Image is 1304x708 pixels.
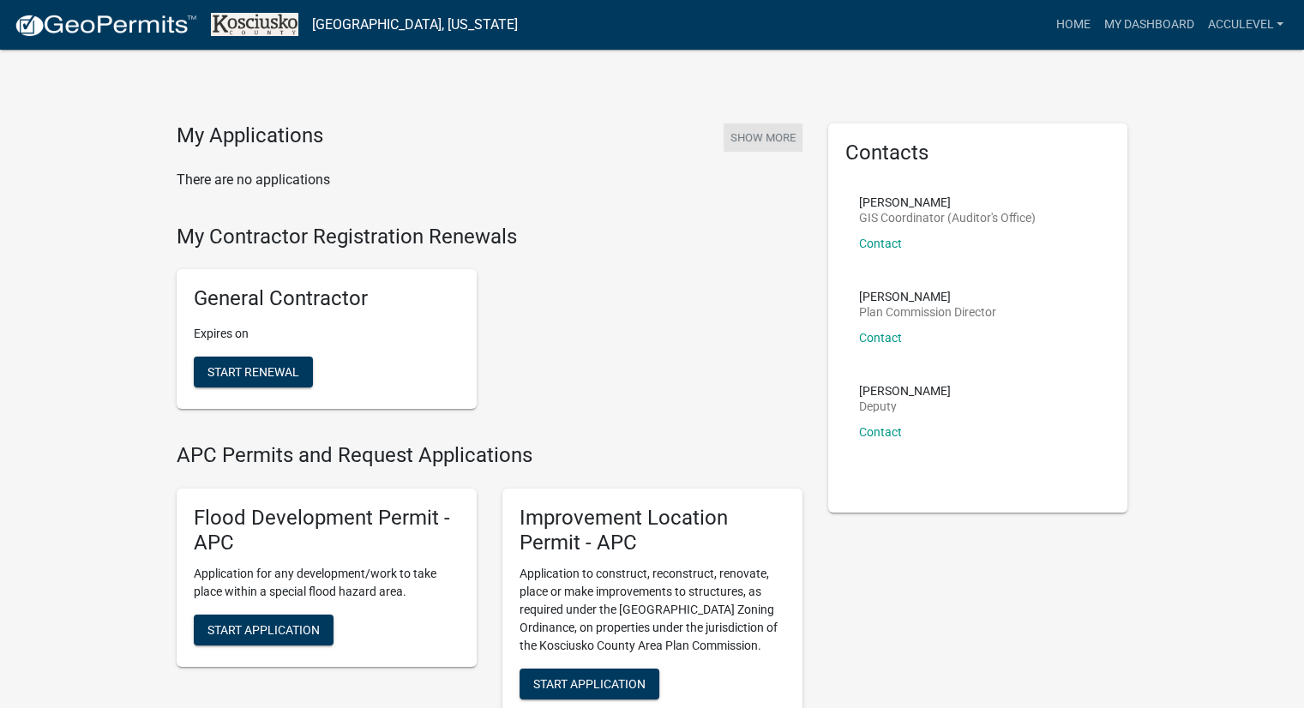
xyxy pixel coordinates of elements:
a: Home [1049,9,1097,41]
h4: My Contractor Registration Renewals [177,225,802,249]
a: Contact [859,425,902,439]
button: Show More [724,123,802,152]
a: Contact [859,237,902,250]
p: Expires on [194,325,460,343]
a: Acculevel [1200,9,1290,41]
h5: Improvement Location Permit - APC [520,506,785,555]
p: There are no applications [177,170,802,190]
h5: Contacts [845,141,1111,165]
wm-registration-list-section: My Contractor Registration Renewals [177,225,802,423]
a: [GEOGRAPHIC_DATA], [US_STATE] [312,10,518,39]
p: [PERSON_NAME] [859,385,951,397]
h4: APC Permits and Request Applications [177,443,802,468]
p: Plan Commission Director [859,306,996,318]
span: Start Renewal [207,365,299,379]
h5: General Contractor [194,286,460,311]
button: Start Application [520,669,659,699]
p: Application to construct, reconstruct, renovate, place or make improvements to structures, as req... [520,565,785,655]
p: Deputy [859,400,951,412]
p: Application for any development/work to take place within a special flood hazard area. [194,565,460,601]
p: GIS Coordinator (Auditor's Office) [859,212,1036,224]
h5: Flood Development Permit - APC [194,506,460,555]
img: Kosciusko County, Indiana [211,13,298,36]
span: Start Application [207,623,320,637]
p: [PERSON_NAME] [859,196,1036,208]
button: Start Application [194,615,334,645]
h4: My Applications [177,123,323,149]
button: Start Renewal [194,357,313,387]
p: [PERSON_NAME] [859,291,996,303]
span: Start Application [533,677,646,691]
a: My Dashboard [1097,9,1200,41]
a: Contact [859,331,902,345]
